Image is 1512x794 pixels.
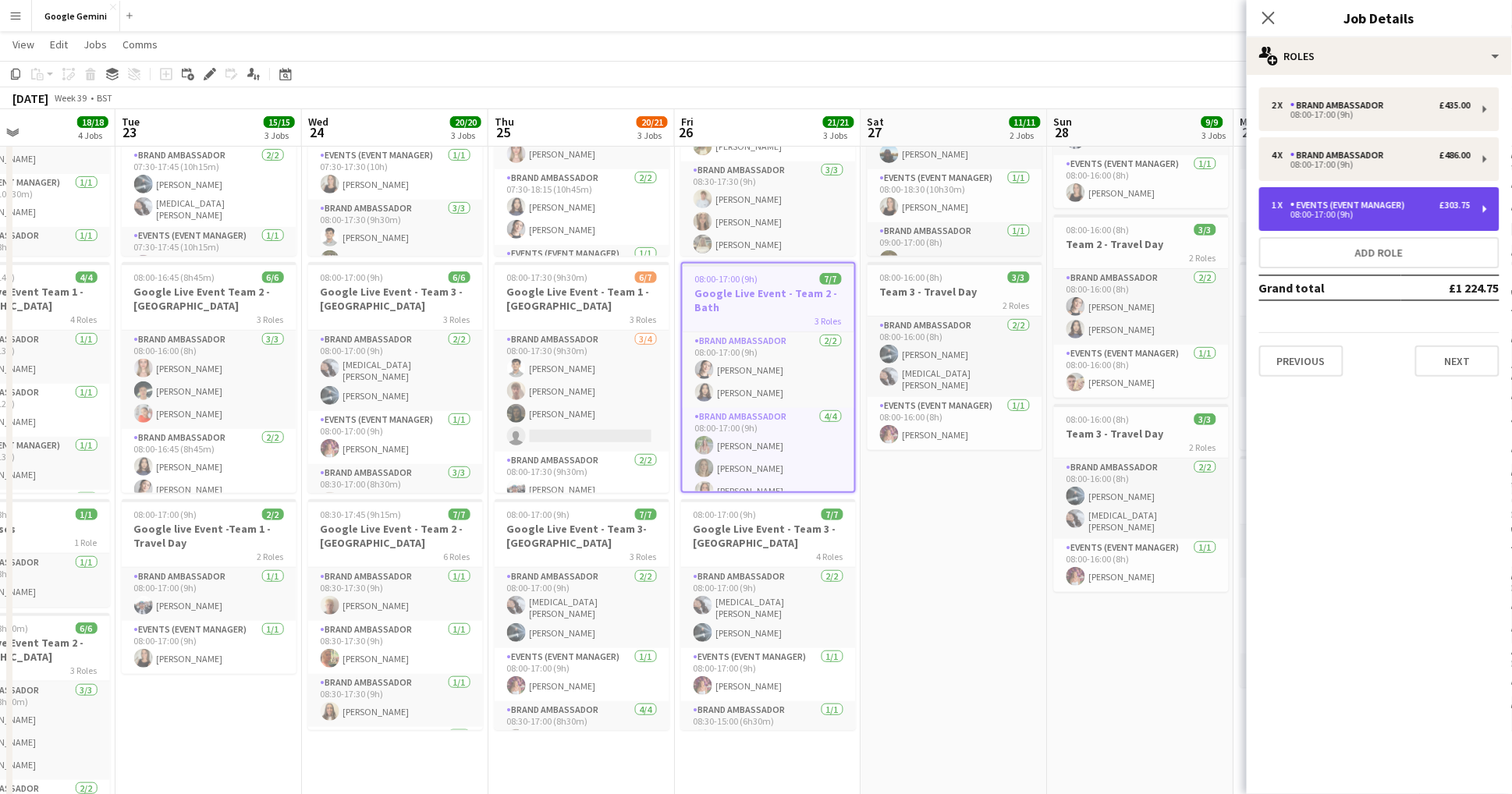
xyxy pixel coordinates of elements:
app-card-role: Brand Ambassador1/108:30-17:30 (9h)[PERSON_NAME] [308,674,483,727]
span: 29 [1238,123,1261,141]
span: 6/6 [449,271,470,283]
span: 15/15 [264,116,295,128]
h3: Google Live Event Team 2 -[GEOGRAPHIC_DATA] [122,285,296,313]
div: £435.00 [1439,100,1471,111]
app-card-role: Events (Event Manager)1/108:00-17:00 (9h)[PERSON_NAME] [495,648,669,701]
button: Google Gemini [32,1,120,31]
div: 3 Jobs [451,129,481,141]
app-card-role: Brand Ambassador2/208:00-16:00 (8h)[PERSON_NAME][MEDICAL_DATA][PERSON_NAME] [868,317,1042,397]
span: 28 [1052,123,1073,141]
app-job-card: 08:00-17:00 (9h)6/6Google Live Event - Team 3 - [GEOGRAPHIC_DATA]3 RolesBrand Ambassador2/208:00-... [308,262,483,493]
app-card-role: Events (Event Manager)1/107:30-17:45 (10h15m) [122,227,296,280]
button: Next [1415,346,1500,377]
h3: Team 3 - Travel Day [1054,427,1229,441]
span: Jobs [83,37,107,51]
span: Mon [1240,115,1261,129]
app-job-card: 08:00-17:00 (9h)3/3Team 3 - Travel Day2 RolesBrand Ambassador2/208:00-17:00 (9h)[MEDICAL_DATA][PE... [1240,262,1415,450]
h3: Google Live Event - Team 1 - [GEOGRAPHIC_DATA] [495,285,669,313]
a: Comms [116,34,164,55]
span: Sat [868,115,885,129]
app-job-card: 08:00-16:00 (8h)3/3Team 3 - Travel Day2 RolesBrand Ambassador2/208:00-16:00 (8h)[PERSON_NAME][MED... [868,262,1042,450]
app-card-role: Brand Ambassador1/108:30-17:30 (9h)[PERSON_NAME] [1240,654,1415,707]
span: Sun [1054,115,1073,129]
app-job-card: 08:00-17:00 (9h)7/7Google Live Event - Team 3 - [GEOGRAPHIC_DATA]4 RolesBrand Ambassador2/208:00-... [681,499,856,730]
span: 3/3 [1194,413,1216,425]
app-card-role: Brand Ambassador2/207:30-17:45 (10h15m)[PERSON_NAME][MEDICAL_DATA][PERSON_NAME] [122,147,296,227]
app-card-role: Brand Ambassador3/308:00-17:30 (9h30m)[PERSON_NAME][PERSON_NAME] [308,200,483,298]
span: 08:00-17:00 (9h) [694,509,757,520]
span: 21/21 [823,116,854,128]
app-card-role: Brand Ambassador1/108:00-17:00 (9h)[PERSON_NAME] [122,568,296,621]
div: 08:00-17:00 (9h) [1272,111,1471,119]
app-job-card: 08:00-16:45 (8h45m)6/6Google Live Event Team 2 -[GEOGRAPHIC_DATA]3 RolesBrand Ambassador3/308:00-... [122,262,296,493]
div: 08:00-17:00 (9h) [1272,211,1471,218]
div: 08:00-17:00 (9h) [1272,161,1471,168]
div: 1 x [1272,200,1290,211]
a: View [6,34,41,55]
span: 23 [119,123,140,141]
span: Wed [308,115,328,129]
span: 08:00-17:30 (9h30m) [507,271,588,283]
a: Jobs [77,34,113,55]
span: 1 Role [75,537,98,548]
span: 4 Roles [817,551,843,562]
div: 3 Jobs [824,129,854,141]
span: 9/9 [1201,116,1223,128]
span: 7/7 [449,509,470,520]
div: 2 x [1272,100,1290,111]
div: Events (Event Manager) [1290,200,1411,211]
div: 3 Jobs [637,129,667,141]
span: 2 Roles [257,551,284,562]
app-card-role: Brand Ambassador2/208:00-16:00 (8h)[PERSON_NAME][PERSON_NAME] [1054,269,1229,345]
span: 2/2 [262,509,284,520]
div: 2 Jobs [1010,129,1040,141]
div: 3 Jobs [1202,129,1226,141]
span: 3/3 [1194,224,1216,236]
app-card-role: Brand Ambassador1/108:30-17:00 (8h30m)[PERSON_NAME] [1240,525,1415,578]
span: 08:00-17:00 (9h) [507,509,570,520]
h3: Google Live Event - Team 2 - Bath [683,286,854,314]
div: 4 x [1272,150,1290,161]
app-card-role: Brand Ambassador4/408:30-17:00 (8h30m)[PERSON_NAME] [1240,222,1415,343]
div: £486.00 [1439,150,1471,161]
app-job-card: 08:00-17:30 (9h30m)6/7Google Live Event - Team 1 - [GEOGRAPHIC_DATA]3 RolesBrand Ambassador3/408:... [495,262,669,493]
h3: Google Live Event - Team 3 - [GEOGRAPHIC_DATA] [308,285,483,313]
app-card-role: Events (Event Manager)1/108:00-17:00 (9h)[PERSON_NAME] [308,411,483,464]
app-card-role: Brand Ambassador3/308:30-17:30 (9h)[PERSON_NAME][PERSON_NAME][PERSON_NAME] [681,161,856,260]
span: 20/20 [450,116,481,128]
div: 08:00-16:00 (8h)3/3Team 2 - Travel Day2 RolesBrand Ambassador2/208:00-16:00 (8h)[PERSON_NAME][PER... [1054,214,1229,398]
div: 3 Jobs [264,129,294,141]
span: Week 39 [51,92,91,104]
app-card-role: Brand Ambassador1/108:30-15:00 (6h30m) [681,701,856,754]
a: Edit [44,34,74,55]
app-card-role: Brand Ambassador2/208:00-17:00 (9h)[MEDICAL_DATA][PERSON_NAME][PERSON_NAME] [495,568,669,648]
span: 7/7 [635,509,657,520]
app-card-role: Brand Ambassador2/208:00-17:00 (9h)[MEDICAL_DATA][PERSON_NAME][PERSON_NAME] [1240,317,1415,397]
app-job-card: 08:00-17:00 (9h)7/7Google Live Event - Team 2 - Bath3 RolesBrand Ambassador2/208:00-17:00 (9h)[PE... [681,262,856,493]
div: 08:00-17:00 (9h)7/7Google Live Event - Team 3- [GEOGRAPHIC_DATA]3 RolesBrand Ambassador2/208:00-1... [495,499,669,730]
span: 08:00-17:00 (9h) [321,271,384,283]
app-card-role: Brand Ambassador2/208:00-17:00 (9h)[MEDICAL_DATA][PERSON_NAME][PERSON_NAME] [308,331,483,411]
app-job-card: 08:30-17:30 (9h)7/7Google Live Event - Team 1 - [GEOGRAPHIC_DATA]6 RolesBrand Ambassador1/108:30-... [1240,456,1415,687]
span: 7/7 [822,509,843,520]
span: 2 Roles [1003,300,1030,311]
app-card-role: Brand Ambassador2/208:30-17:30 (9h)[PERSON_NAME][PERSON_NAME] [1240,578,1415,654]
app-card-role: Events (Event Manager)1/108:00-16:00 (8h)[PERSON_NAME] [868,397,1042,450]
span: 08:00-16:00 (8h) [880,271,943,283]
span: 27 [865,123,885,141]
h3: Job Details [1247,8,1512,28]
span: 3 Roles [630,314,657,325]
app-card-role: Brand Ambassador4/408:00-17:00 (9h)[PERSON_NAME][PERSON_NAME][PERSON_NAME] [683,408,854,529]
span: 4 Roles [71,314,98,325]
span: 3 Roles [71,665,98,676]
span: Edit [50,37,68,51]
span: 6/6 [76,622,98,634]
span: 3 Roles [257,314,284,325]
div: [DATE] [12,90,48,106]
app-card-role: Events (Event Manager)1/108:00-17:30 (9h30m)[PERSON_NAME] [1240,169,1415,222]
div: £303.75 [1439,200,1471,211]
